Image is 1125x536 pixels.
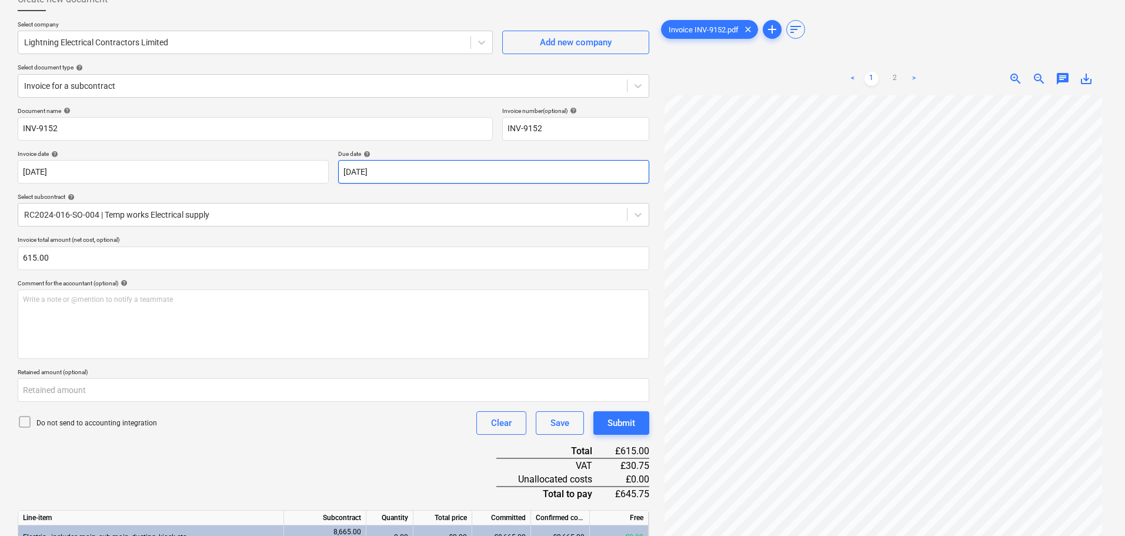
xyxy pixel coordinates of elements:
[1009,72,1023,86] span: zoom_in
[491,415,512,431] div: Clear
[846,72,860,86] a: Previous page
[741,22,755,36] span: clear
[536,411,584,435] button: Save
[496,472,611,487] div: Unallocated costs
[61,107,71,114] span: help
[366,511,413,525] div: Quantity
[611,444,649,458] div: £615.00
[607,415,635,431] div: Submit
[476,411,526,435] button: Clear
[18,150,329,158] div: Invoice date
[888,72,902,86] a: Page 2
[1079,72,1093,86] span: save_alt
[765,22,779,36] span: add
[338,160,649,184] input: Due date not specified
[361,151,370,158] span: help
[18,117,493,141] input: Document name
[611,458,649,472] div: £30.75
[338,150,649,158] div: Due date
[18,279,649,287] div: Comment for the accountant (optional)
[540,35,612,50] div: Add new company
[662,25,746,34] span: Invoice INV-9152.pdf
[18,368,649,378] p: Retained amount (optional)
[118,279,128,287] span: help
[49,151,58,158] span: help
[661,20,758,39] div: Invoice INV-9152.pdf
[789,22,803,36] span: sort
[18,160,329,184] input: Invoice date not specified
[1056,72,1070,86] span: chat
[550,415,569,431] div: Save
[496,444,611,458] div: Total
[611,472,649,487] div: £0.00
[1032,72,1046,86] span: zoom_out
[590,511,649,525] div: Free
[413,511,472,525] div: Total price
[593,411,649,435] button: Submit
[502,31,649,54] button: Add new company
[36,418,157,428] p: Do not send to accounting integration
[284,511,366,525] div: Subcontract
[18,107,493,115] div: Document name
[18,64,649,71] div: Select document type
[502,107,649,115] div: Invoice number (optional)
[531,511,590,525] div: Confirmed costs
[65,194,75,201] span: help
[18,511,284,525] div: Line-item
[496,487,611,501] div: Total to pay
[18,193,649,201] div: Select subcontract
[74,64,83,71] span: help
[18,236,649,246] p: Invoice total amount (net cost, optional)
[496,458,611,472] div: VAT
[18,378,649,402] input: Retained amount
[864,72,879,86] a: Page 1 is your current page
[502,117,649,141] input: Invoice number
[1066,480,1125,536] iframe: Chat Widget
[18,21,493,31] p: Select company
[472,511,531,525] div: Committed
[611,487,649,501] div: £645.75
[18,247,649,270] input: Invoice total amount (net cost, optional)
[907,72,921,86] a: Next page
[567,107,577,114] span: help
